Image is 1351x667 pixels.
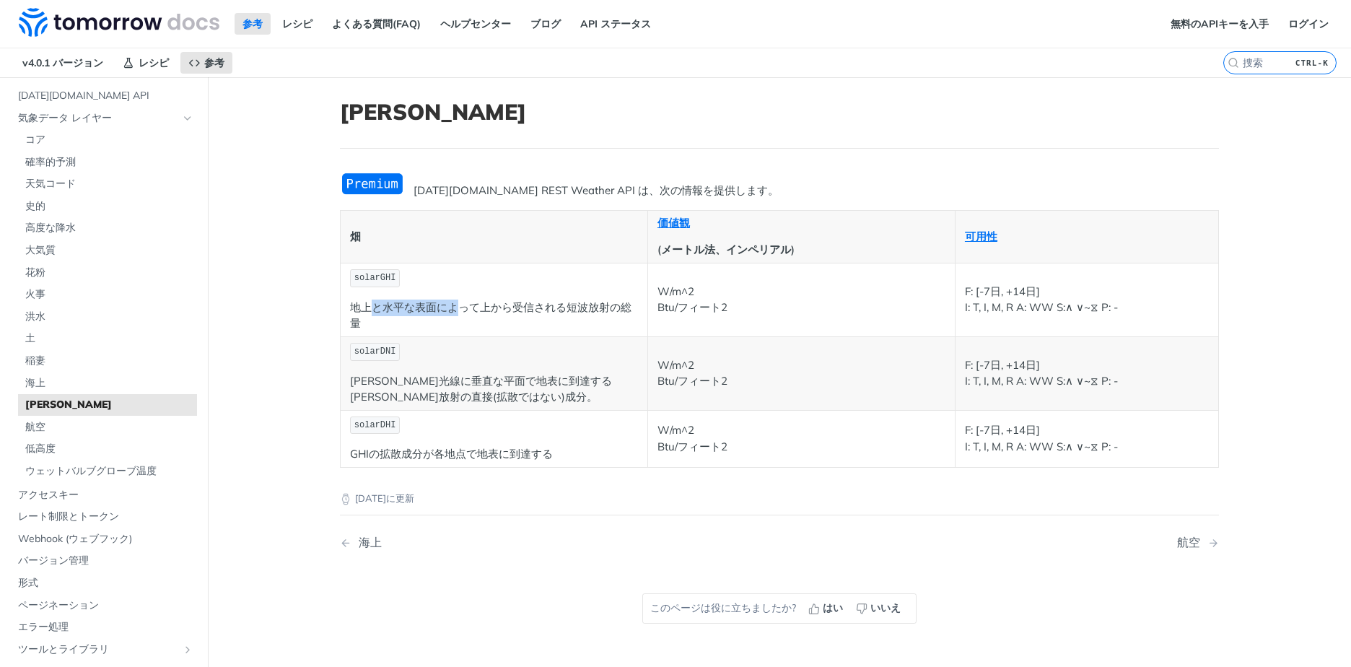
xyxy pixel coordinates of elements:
[803,598,851,619] button: はい
[182,644,193,655] button: ツールとライブラリのサブページを表示する
[11,528,197,550] a: Webhook (ウェブフック)
[18,620,193,635] span: エラー処理
[18,111,178,126] span: 気象データ レイヤー
[11,550,197,572] a: バージョン管理
[18,217,197,239] a: 高度な降水
[355,492,414,506] font: [DATE]に更新
[965,357,1209,390] p: F: [-7日, +14日] I: T, I, M, R A: WW S:∧ ∨~⧖ P: -
[25,199,193,214] span: 史的
[25,420,193,435] span: 航空
[18,394,197,416] a: [PERSON_NAME]
[18,152,197,173] a: 確率的予測
[18,240,197,261] a: 大気質
[18,532,193,546] span: Webhook (ウェブフック)
[25,398,193,412] span: [PERSON_NAME]
[657,422,945,455] p: W/m^2 Btu/フィート2
[432,13,519,35] a: ヘルプセンター
[115,52,177,74] a: レシピ
[354,273,396,283] span: solarGHI
[965,230,997,243] a: 可用性
[204,56,224,70] span: 参考
[350,229,638,245] p: 畑
[18,576,193,590] span: 形式
[18,173,197,195] a: 天気コード
[18,306,197,328] a: 洪水
[25,464,193,479] span: ウェットバルブグローブ温度
[657,216,690,230] a: 価値観
[354,420,396,430] span: solarDHI
[139,56,169,70] span: レシピ
[350,373,638,406] p: [PERSON_NAME]光線に垂直な平面で地表に到達する[PERSON_NAME]放射の直接(拡散ではない)成分。
[18,417,197,438] a: 航空
[11,506,197,528] a: レート制限とトークン
[340,536,717,549] a: 前のページ: 海事
[25,243,193,258] span: 大気質
[1280,13,1337,35] a: ログイン
[25,287,193,302] span: 火事
[18,262,197,284] a: 花粉
[11,572,197,594] a: 形式
[18,328,197,349] a: 土
[354,346,396,357] span: solarDNI
[657,284,945,316] p: W/m^2 Btu/フィート2
[25,221,193,235] span: 高度な降水
[11,108,197,129] a: 気象データ レイヤー気象データレイヤーのサブページを非表示にする
[18,438,197,460] a: 低高度
[25,442,193,456] span: 低高度
[25,331,193,346] span: 土
[18,510,193,524] span: レート制限とトークン
[965,422,1209,455] p: F: [-7日, +14日] I: T, I, M, R A: WW S:∧ ∨~⧖ P: -
[182,113,193,124] button: 気象データレイヤーのサブページを非表示にする
[25,354,193,368] span: 稲妻
[274,13,320,35] a: レシピ
[11,85,197,107] a: [DATE][DOMAIN_NAME] API
[523,13,569,35] a: ブログ
[18,89,193,103] span: [DATE][DOMAIN_NAME] API
[14,52,111,74] span: v4.0.1 バージョン
[18,196,197,217] a: 史的
[18,598,193,613] span: ページネーション
[25,155,193,170] span: 確率的予測
[1292,56,1332,70] kbd: CTRL-K
[351,536,382,549] div: 海上
[324,13,429,35] a: よくある質問(FAQ)
[25,177,193,191] span: 天気コード
[18,488,193,502] span: アクセスキー
[965,284,1209,316] p: F: [-7日, +14日] I: T, I, M, R A: WW S:∧ ∨~⧖ P: -
[11,616,197,638] a: エラー処理
[19,8,219,37] img: Tomorrow.io Weather API ドキュメント
[350,446,638,463] p: GHIの拡散成分が各地点で地表に到達する
[25,133,193,147] span: コア
[18,642,178,657] span: ツールとライブラリ
[1163,13,1277,35] a: 無料のAPIキーを入手
[25,376,193,391] span: 海上
[18,372,197,394] a: 海上
[340,99,1219,125] h1: [PERSON_NAME]
[11,639,197,661] a: ツールとライブラリツールとライブラリのサブページを表示する
[18,129,197,151] a: コア
[1228,57,1239,69] svg: 捜索
[650,601,796,616] font: このページは役に立ちましたか?
[340,183,1219,199] p: [DATE][DOMAIN_NAME] REST Weather API は、次の情報を提供します。
[11,595,197,616] a: ページネーション
[11,484,197,506] a: アクセスキー
[1177,536,1219,549] a: 次のページ: 航空
[180,52,232,74] a: 参考
[18,284,197,305] a: 火事
[657,357,945,390] p: W/m^2 Btu/フィート2
[235,13,271,35] a: 参考
[870,601,901,616] span: いいえ
[25,310,193,324] span: 洪水
[572,13,659,35] a: API ステータス
[350,300,638,332] p: 地上と水平な表面によって上から受信される短波放射の総量
[18,554,193,568] span: バージョン管理
[25,266,193,280] span: 花粉
[1177,536,1207,549] div: 航空
[823,601,843,616] span: はい
[18,350,197,372] a: 稲妻
[340,521,1219,564] nav: ページネーションコントロール
[657,242,945,258] p: (メートル法、インペリアル)
[851,598,909,619] button: いいえ
[18,461,197,482] a: ウェットバルブグローブ温度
